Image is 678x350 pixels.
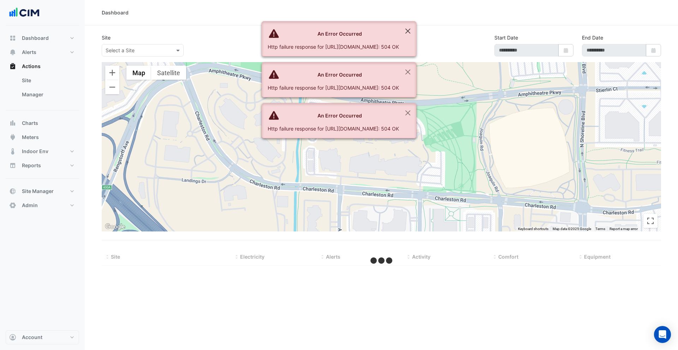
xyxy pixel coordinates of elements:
[22,49,36,56] span: Alerts
[326,254,340,260] span: Alerts
[6,130,79,144] button: Meters
[22,188,54,195] span: Site Manager
[22,202,38,209] span: Admin
[22,148,48,155] span: Indoor Env
[412,254,430,260] span: Activity
[9,134,16,141] app-icon: Meters
[103,222,127,231] img: Google
[6,158,79,173] button: Reports
[6,59,79,73] button: Actions
[22,334,42,341] span: Account
[9,188,16,195] app-icon: Site Manager
[9,148,16,155] app-icon: Indoor Env
[9,63,16,70] app-icon: Actions
[22,35,49,42] span: Dashboard
[105,66,119,80] button: Zoom in
[317,113,362,119] strong: An Error Occurred
[498,254,518,260] span: Comfort
[400,62,416,82] button: Close
[102,34,111,41] label: Site
[268,84,399,91] div: Http failure response for [URL][DOMAIN_NAME]: 504 OK
[582,34,603,41] label: End Date
[111,254,120,260] span: Site
[22,120,38,127] span: Charts
[595,227,605,231] a: Terms (opens in new tab)
[400,103,416,122] button: Close
[317,72,362,78] strong: An Error Occurred
[22,134,39,141] span: Meters
[9,120,16,127] app-icon: Charts
[494,34,518,41] label: Start Date
[6,330,79,344] button: Account
[553,227,591,231] span: Map data ©2025 Google
[6,31,79,45] button: Dashboard
[240,254,264,260] span: Electricity
[16,87,79,102] a: Manager
[102,9,129,16] div: Dashboard
[22,162,41,169] span: Reports
[9,202,16,209] app-icon: Admin
[151,66,186,80] button: Show satellite imagery
[6,198,79,212] button: Admin
[6,144,79,158] button: Indoor Env
[654,326,671,343] div: Open Intercom Messenger
[643,214,658,228] button: Toggle fullscreen view
[400,22,416,41] button: Close
[9,49,16,56] app-icon: Alerts
[6,45,79,59] button: Alerts
[22,63,41,70] span: Actions
[584,254,611,260] span: Equipment
[268,43,399,50] div: Http failure response for [URL][DOMAIN_NAME]: 504 OK
[9,35,16,42] app-icon: Dashboard
[105,80,119,94] button: Zoom out
[126,66,151,80] button: Show street map
[609,227,638,231] a: Report a map error
[6,184,79,198] button: Site Manager
[518,227,548,231] button: Keyboard shortcuts
[103,222,127,231] a: Open this area in Google Maps (opens a new window)
[9,162,16,169] app-icon: Reports
[8,6,40,20] img: Company Logo
[317,31,362,37] strong: An Error Occurred
[6,116,79,130] button: Charts
[16,73,79,87] a: Site
[6,73,79,104] div: Actions
[268,125,399,132] div: Http failure response for [URL][DOMAIN_NAME]: 504 OK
